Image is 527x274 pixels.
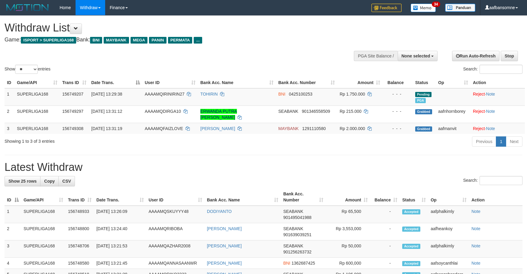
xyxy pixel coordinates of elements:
a: Reject [473,109,485,114]
th: User ID: activate to sort column ascending [146,188,205,206]
span: AAAAMQDIRGA10 [145,109,181,114]
td: SUPERLIGA168 [21,223,66,240]
th: Bank Acc. Number: activate to sort column ascending [281,188,326,206]
img: Feedback.jpg [371,4,402,12]
td: 3 [5,123,15,134]
td: 156748933 [66,206,94,223]
td: AAAAMQANNASAANWR [146,258,205,269]
div: - - - [385,126,410,132]
span: Copy 1291110580 to clipboard [302,126,326,131]
span: 156749297 [62,109,83,114]
span: Grabbed [415,126,432,132]
td: - [370,240,400,258]
select: Showentries [15,65,38,74]
td: [DATE] 13:21:53 [94,240,146,258]
span: CSV [62,179,71,184]
td: [DATE] 13:24:40 [94,223,146,240]
span: Grabbed [415,109,432,114]
span: Marked by aafsoycanthlai [415,98,426,103]
a: Previous [472,136,496,147]
td: [DATE] 13:21:45 [94,258,146,269]
td: Rp 600,000 [326,258,370,269]
td: 2 [5,106,15,123]
input: Search: [480,176,522,185]
h1: Latest Withdraw [5,161,522,173]
span: Copy 901495041988 to clipboard [283,215,311,220]
span: PANIN [149,37,166,44]
span: Pending [415,92,432,97]
th: Balance [383,77,413,88]
span: 34 [432,2,440,7]
td: · [470,106,525,123]
a: TOHIRIN [200,92,218,96]
a: Reject [473,126,485,131]
td: AAAAMQAZHAR2008 [146,240,205,258]
span: SEABANK [283,226,303,231]
span: None selected [402,54,430,58]
th: Date Trans.: activate to sort column ascending [94,188,146,206]
span: Show 25 rows [8,179,37,184]
span: Rp 2.000.000 [340,126,365,131]
a: Note [486,126,495,131]
th: Bank Acc. Name: activate to sort column ascending [198,77,276,88]
span: BNI [278,92,285,96]
td: 156748706 [66,240,94,258]
span: [DATE] 13:29:38 [91,92,122,96]
label: Search: [463,65,522,74]
span: Accepted [402,209,420,214]
label: Show entries [5,65,50,74]
td: 4 [5,258,21,269]
th: Amount: activate to sort column ascending [337,77,383,88]
div: Showing 1 to 3 of 3 entries [5,136,215,144]
td: SUPERLIGA168 [15,123,60,134]
th: Trans ID: activate to sort column ascending [60,77,89,88]
span: PERMATA [168,37,192,44]
td: Rp 50,000 [326,240,370,258]
span: MAYBANK [104,37,129,44]
span: BNI [283,261,290,266]
td: 156748580 [66,258,94,269]
a: Show 25 rows [5,176,40,186]
a: Run Auto-Refresh [452,51,500,61]
td: Rp 3,553,000 [326,223,370,240]
td: aafphalkimly [428,206,469,223]
th: Status [413,77,436,88]
a: Note [471,226,480,231]
a: Reject [473,92,485,96]
span: Rp 215.000 [340,109,361,114]
img: panduan.png [445,4,475,12]
span: [DATE] 13:31:12 [91,109,122,114]
td: 156748800 [66,223,94,240]
th: ID [5,77,15,88]
td: - [370,206,400,223]
a: ERWANDA PUTRA [PERSON_NAME] [200,109,237,120]
span: Copy [44,179,55,184]
a: Note [471,209,480,214]
h4: Game: Bank: [5,37,345,43]
th: Amount: activate to sort column ascending [326,188,370,206]
div: - - - [385,91,410,97]
button: None selected [398,51,438,61]
input: Search: [480,65,522,74]
a: [PERSON_NAME] [207,226,242,231]
span: AAAAMQFAIZLOVE [145,126,183,131]
span: AAAAMQIRINIRIN27 [145,92,184,96]
td: aafmanvit [436,123,470,134]
a: [PERSON_NAME] [207,243,242,248]
div: PGA Site Balance / [354,51,397,61]
span: SEABANK [283,209,303,214]
a: [PERSON_NAME] [207,261,242,266]
a: DODIYANTO [207,209,232,214]
img: MOTION_logo.png [5,3,50,12]
td: SUPERLIGA168 [21,240,66,258]
td: SUPERLIGA168 [15,106,60,123]
td: - [370,258,400,269]
td: 3 [5,240,21,258]
td: · [470,88,525,106]
th: Game/API: activate to sort column ascending [15,77,60,88]
th: Action [469,188,522,206]
span: Rp 1.750.000 [340,92,365,96]
span: Copy 901346558509 to clipboard [302,109,330,114]
a: 1 [496,136,506,147]
span: Copy 901639039251 to clipboard [283,232,311,237]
